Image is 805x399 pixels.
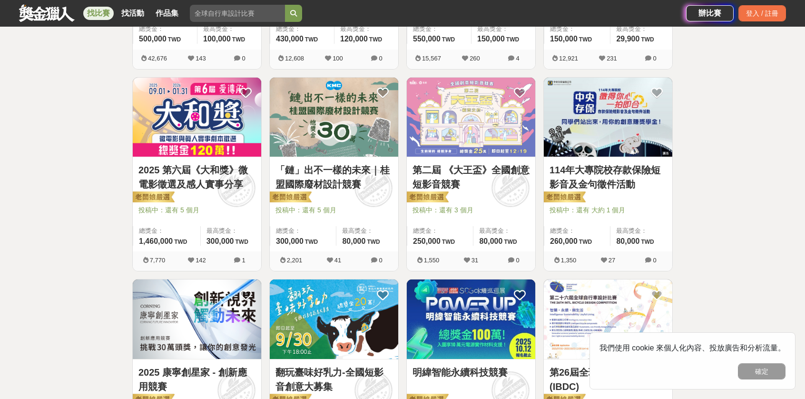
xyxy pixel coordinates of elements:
[275,365,393,394] a: 翻玩臺味好乳力-全國短影音創意大募集
[275,205,393,215] span: 投稿中：還有 5 個月
[138,205,255,215] span: 投稿中：還有 5 個月
[579,239,592,245] span: TWD
[276,35,304,43] span: 430,000
[544,78,672,157] img: Cover Image
[542,191,586,204] img: 老闆娘嚴選
[168,36,181,43] span: TWD
[424,257,440,264] span: 1,550
[305,239,318,245] span: TWD
[340,35,368,43] span: 120,000
[268,191,312,204] img: 老闆娘嚴選
[413,24,465,34] span: 總獎金：
[83,7,114,20] a: 找比賽
[270,78,398,157] img: Cover Image
[138,365,255,394] a: 2025 康寧創星家 - 創新應用競賽
[333,55,343,62] span: 100
[270,279,398,359] img: Cover Image
[470,55,480,62] span: 260
[133,279,261,359] img: Cover Image
[407,279,535,359] img: Cover Image
[139,237,173,245] span: 1,460,000
[422,55,441,62] span: 15,567
[196,55,206,62] span: 143
[442,239,455,245] span: TWD
[599,344,785,352] span: 我們使用 cookie 來個人化內容、投放廣告和分析流量。
[561,257,577,264] span: 1,350
[413,237,441,245] span: 250,000
[442,36,455,43] span: TWD
[276,226,330,236] span: 總獎金：
[174,239,187,245] span: TWD
[203,35,231,43] span: 100,000
[616,226,667,236] span: 最高獎金：
[379,257,382,264] span: 0
[609,257,615,264] span: 27
[412,205,530,215] span: 投稿中：還有 3 個月
[206,237,234,245] span: 300,000
[413,226,467,236] span: 總獎金：
[477,24,530,34] span: 最高獎金：
[616,237,639,245] span: 80,000
[206,226,255,236] span: 最高獎金：
[653,257,656,264] span: 0
[334,257,341,264] span: 41
[471,257,478,264] span: 31
[550,24,604,34] span: 總獎金：
[738,363,785,379] button: 確定
[550,365,667,394] a: 第26屆全球自行車設計比賽(IBDC)
[342,226,393,236] span: 最高獎金：
[285,55,304,62] span: 12,608
[616,35,639,43] span: 29,900
[550,226,604,236] span: 總獎金：
[550,237,578,245] span: 260,000
[236,239,248,245] span: TWD
[479,226,530,236] span: 最高獎金：
[412,163,530,191] a: 第二屆 《大王盃》全國創意短影音競賽
[196,257,206,264] span: 142
[550,163,667,191] a: 114年大專院校存款保險短影音及金句徵件活動
[139,226,195,236] span: 總獎金：
[544,279,672,359] img: Cover Image
[506,36,519,43] span: TWD
[138,163,255,191] a: 2025 第六屆《大和獎》微電影徵選及感人實事分享
[641,36,654,43] span: TWD
[516,257,519,264] span: 0
[607,55,617,62] span: 231
[118,7,148,20] a: 找活動
[405,191,449,204] img: 老闆娘嚴選
[550,35,578,43] span: 150,000
[504,239,517,245] span: TWD
[203,24,255,34] span: 最高獎金：
[305,36,318,43] span: TWD
[287,257,303,264] span: 2,201
[407,78,535,157] img: Cover Image
[340,24,393,34] span: 最高獎金：
[139,35,167,43] span: 500,000
[641,239,654,245] span: TWD
[413,35,441,43] span: 550,000
[686,5,734,21] a: 辦比賽
[367,239,380,245] span: TWD
[139,24,191,34] span: 總獎金：
[276,24,328,34] span: 總獎金：
[232,36,245,43] span: TWD
[379,55,382,62] span: 0
[479,237,502,245] span: 80,000
[190,5,285,22] input: 全球自行車設計比賽
[242,55,245,62] span: 0
[242,257,245,264] span: 1
[152,7,182,20] a: 作品集
[653,55,656,62] span: 0
[550,205,667,215] span: 投稿中：還有 大約 1 個月
[150,257,166,264] span: 7,770
[516,55,519,62] span: 4
[477,35,505,43] span: 150,000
